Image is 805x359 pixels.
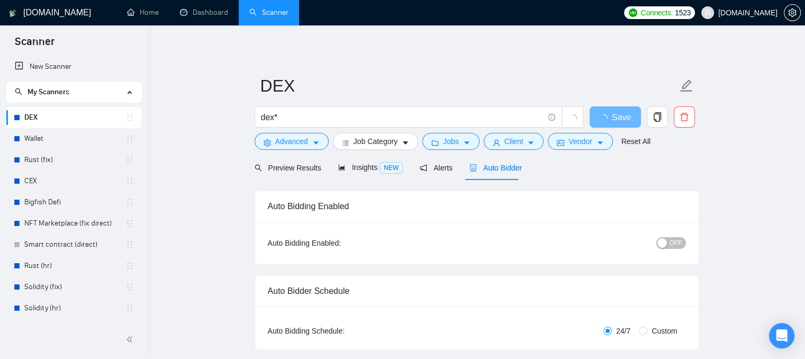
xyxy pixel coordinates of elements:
[629,8,637,17] img: upwork-logo.png
[612,111,631,124] span: Save
[504,136,523,147] span: Client
[647,325,681,337] span: Custom
[260,73,677,99] input: Scanner name...
[6,276,141,298] li: Solidity (fix)
[443,136,459,147] span: Jobs
[125,198,134,207] span: holder
[402,139,409,147] span: caret-down
[590,106,641,128] button: Save
[338,164,346,171] span: area-chart
[125,177,134,185] span: holder
[6,234,141,255] li: Smart contract (direct)
[15,87,69,96] span: My Scanners
[599,114,612,123] span: loading
[568,136,592,147] span: Vendor
[6,128,141,149] li: Wallet
[6,192,141,213] li: Bigfish Defi
[261,111,544,124] input: Search Freelance Jobs...
[548,133,612,150] button: idcardVendorcaret-down
[704,9,711,16] span: user
[264,139,271,147] span: setting
[338,163,403,172] span: Insights
[9,5,16,22] img: logo
[680,79,693,93] span: edit
[24,276,125,298] a: Solidity (fix)
[125,219,134,228] span: holder
[24,213,125,234] a: NFT Marketplace (fix direct)
[6,298,141,319] li: Solidity (hr)
[596,139,604,147] span: caret-down
[125,156,134,164] span: holder
[125,113,134,122] span: holder
[647,112,667,122] span: copy
[422,133,480,150] button: folderJobscaret-down
[6,34,63,56] span: Scanner
[268,237,407,249] div: Auto Bidding Enabled:
[6,255,141,276] li: Rust (hr)
[354,136,397,147] span: Job Category
[670,237,682,249] span: OFF
[15,56,133,77] a: New Scanner
[647,106,668,128] button: copy
[674,112,694,122] span: delete
[249,8,288,17] a: searchScanner
[268,276,686,306] div: Auto Bidder Schedule
[125,134,134,143] span: holder
[621,136,650,147] a: Reset All
[784,8,801,17] a: setting
[255,164,321,172] span: Preview Results
[342,139,349,147] span: bars
[24,128,125,149] a: Wallet
[24,192,125,213] a: Bigfish Defi
[675,7,691,19] span: 1523
[527,139,535,147] span: caret-down
[6,213,141,234] li: NFT Marketplace (fix direct)
[275,136,308,147] span: Advanced
[333,133,418,150] button: barsJob Categorycaret-down
[24,234,125,255] a: Smart contract (direct)
[469,164,477,172] span: robot
[641,7,673,19] span: Connects:
[420,164,453,172] span: Alerts
[255,164,262,172] span: search
[180,8,228,17] a: dashboardDashboard
[6,170,141,192] li: CEX
[6,56,141,77] li: New Scanner
[268,191,686,221] div: Auto Bidding Enabled
[6,107,141,128] li: DEX
[469,164,522,172] span: Auto Bidder
[24,298,125,319] a: Solidity (hr)
[557,139,564,147] span: idcard
[568,114,577,124] span: loading
[493,139,500,147] span: user
[463,139,471,147] span: caret-down
[769,323,794,348] div: Open Intercom Messenger
[24,170,125,192] a: CEX
[420,164,427,172] span: notification
[15,88,22,95] span: search
[431,139,439,147] span: folder
[268,325,407,337] div: Auto Bidding Schedule:
[6,149,141,170] li: Rust (fix)
[255,133,329,150] button: settingAdvancedcaret-down
[28,87,69,96] span: My Scanners
[125,240,134,249] span: holder
[125,304,134,312] span: holder
[125,283,134,291] span: holder
[784,4,801,21] button: setting
[548,114,555,121] span: info-circle
[6,319,141,340] li: EVM (fix)
[24,255,125,276] a: Rust (hr)
[127,8,159,17] a: homeHome
[24,107,125,128] a: DEX
[674,106,695,128] button: delete
[125,262,134,270] span: holder
[24,149,125,170] a: Rust (fix)
[312,139,320,147] span: caret-down
[126,334,137,345] span: double-left
[612,325,635,337] span: 24/7
[784,8,800,17] span: setting
[484,133,544,150] button: userClientcaret-down
[379,162,403,174] span: NEW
